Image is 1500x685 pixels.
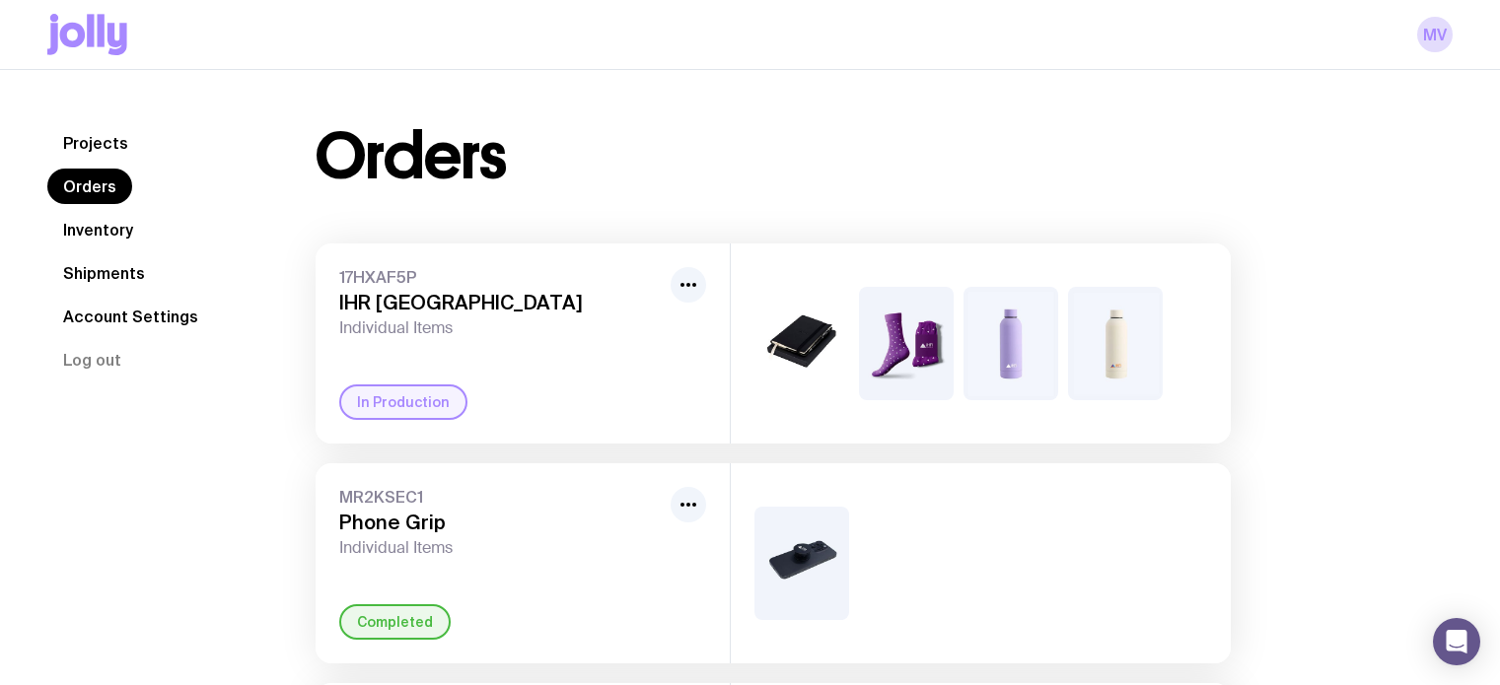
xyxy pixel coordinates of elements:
[339,511,663,534] h3: Phone Grip
[47,212,149,247] a: Inventory
[339,604,451,640] div: Completed
[339,318,663,338] span: Individual Items
[339,487,663,507] span: MR2KSEC1
[47,255,161,291] a: Shipments
[339,267,663,287] span: 17HXAF5P
[316,125,506,188] h1: Orders
[339,384,467,420] div: In Production
[47,342,137,377] button: Log out
[47,125,144,161] a: Projects
[1417,17,1453,52] a: MV
[339,291,663,314] h3: IHR [GEOGRAPHIC_DATA]
[1433,618,1480,665] div: Open Intercom Messenger
[339,538,663,558] span: Individual Items
[47,169,132,204] a: Orders
[47,299,214,334] a: Account Settings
